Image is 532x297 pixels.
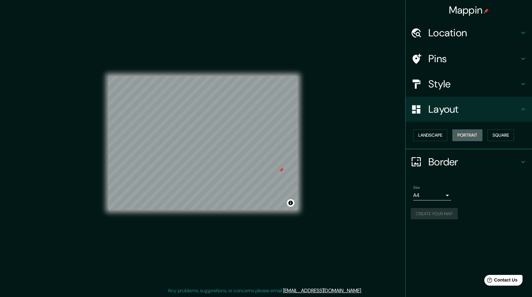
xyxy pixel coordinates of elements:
[487,129,514,141] button: Square
[428,27,519,39] h4: Location
[413,190,451,200] div: A4
[362,287,363,294] div: .
[283,287,361,294] a: [EMAIL_ADDRESS][DOMAIN_NAME]
[406,97,532,122] div: Layout
[428,103,519,116] h4: Layout
[287,199,294,207] button: Toggle attribution
[428,156,519,168] h4: Border
[406,46,532,71] div: Pins
[428,78,519,90] h4: Style
[108,76,298,210] canvas: Map
[406,20,532,45] div: Location
[406,149,532,175] div: Border
[449,4,489,16] h4: Mappin
[168,287,362,294] p: Any problems, suggestions, or concerns please email .
[428,52,519,65] h4: Pins
[406,71,532,97] div: Style
[484,9,489,14] img: pin-icon.png
[452,129,482,141] button: Portrait
[413,129,447,141] button: Landscape
[413,185,420,190] label: Size
[476,272,525,290] iframe: Help widget launcher
[363,287,364,294] div: .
